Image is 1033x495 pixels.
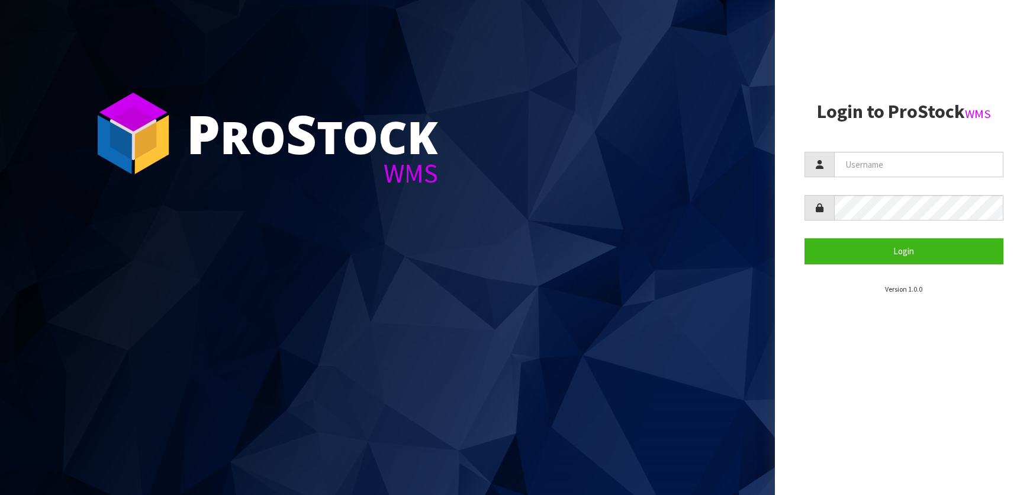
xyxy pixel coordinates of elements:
div: ro tock [186,107,438,160]
h2: Login to ProStock [804,101,1003,122]
div: WMS [186,160,438,187]
small: WMS [965,106,991,122]
img: ProStock Cube [89,89,178,178]
span: P [186,97,220,170]
small: Version 1.0.0 [885,285,922,293]
input: Username [834,152,1003,177]
span: S [286,97,317,170]
button: Login [804,238,1003,264]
